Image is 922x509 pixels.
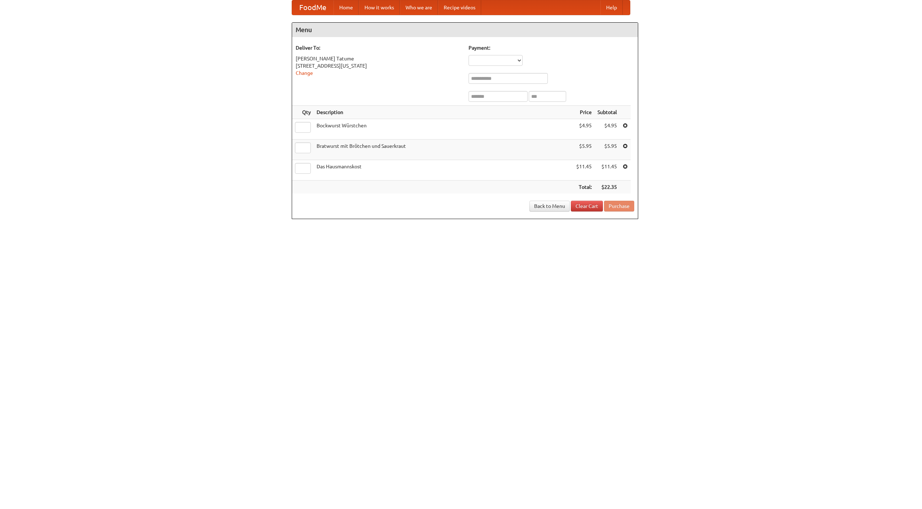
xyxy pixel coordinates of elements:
[314,106,573,119] th: Description
[573,106,595,119] th: Price
[296,44,461,51] h5: Deliver To:
[595,160,620,181] td: $11.45
[573,119,595,140] td: $4.95
[595,119,620,140] td: $4.95
[296,55,461,62] div: [PERSON_NAME] Tatume
[400,0,438,15] a: Who we are
[292,106,314,119] th: Qty
[292,0,334,15] a: FoodMe
[573,140,595,160] td: $5.95
[314,140,573,160] td: Bratwurst mit Brötchen und Sauerkraut
[359,0,400,15] a: How it works
[469,44,634,51] h5: Payment:
[292,23,638,37] h4: Menu
[438,0,481,15] a: Recipe videos
[571,201,603,212] a: Clear Cart
[529,201,570,212] a: Back to Menu
[573,181,595,194] th: Total:
[595,106,620,119] th: Subtotal
[296,62,461,69] div: [STREET_ADDRESS][US_STATE]
[573,160,595,181] td: $11.45
[314,119,573,140] td: Bockwurst Würstchen
[314,160,573,181] td: Das Hausmannskost
[595,181,620,194] th: $22.35
[296,70,313,76] a: Change
[334,0,359,15] a: Home
[600,0,623,15] a: Help
[595,140,620,160] td: $5.95
[604,201,634,212] button: Purchase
